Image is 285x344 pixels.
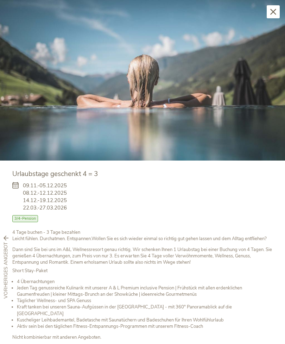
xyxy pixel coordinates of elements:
span: Urlaubstage geschenkt 4 = 3 [12,169,98,179]
p: Leicht fühlen. Durchatmen. Entspannen. [12,229,273,242]
span: 3/4-Pension [12,215,38,222]
span: vorheriges Angebot [2,242,9,299]
p: Dann sind Sie bei uns im A&L Wellnessresort genau richtig. Wir schenken Ihnen 1 Urlaubstag bei ei... [12,246,273,266]
b: 4 Tage buchen - 3 Tage bezahlen [12,229,80,236]
span: 09.11.-05.12.2025 08.12.-12.12.2025 14.12.-19.12.2025 22.03.-27.03.2026 [23,182,67,212]
strong: Wollen Sie es sich wieder einmal so richtig gut gehen lassen und dem Alltag entfliehen? [91,236,267,242]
